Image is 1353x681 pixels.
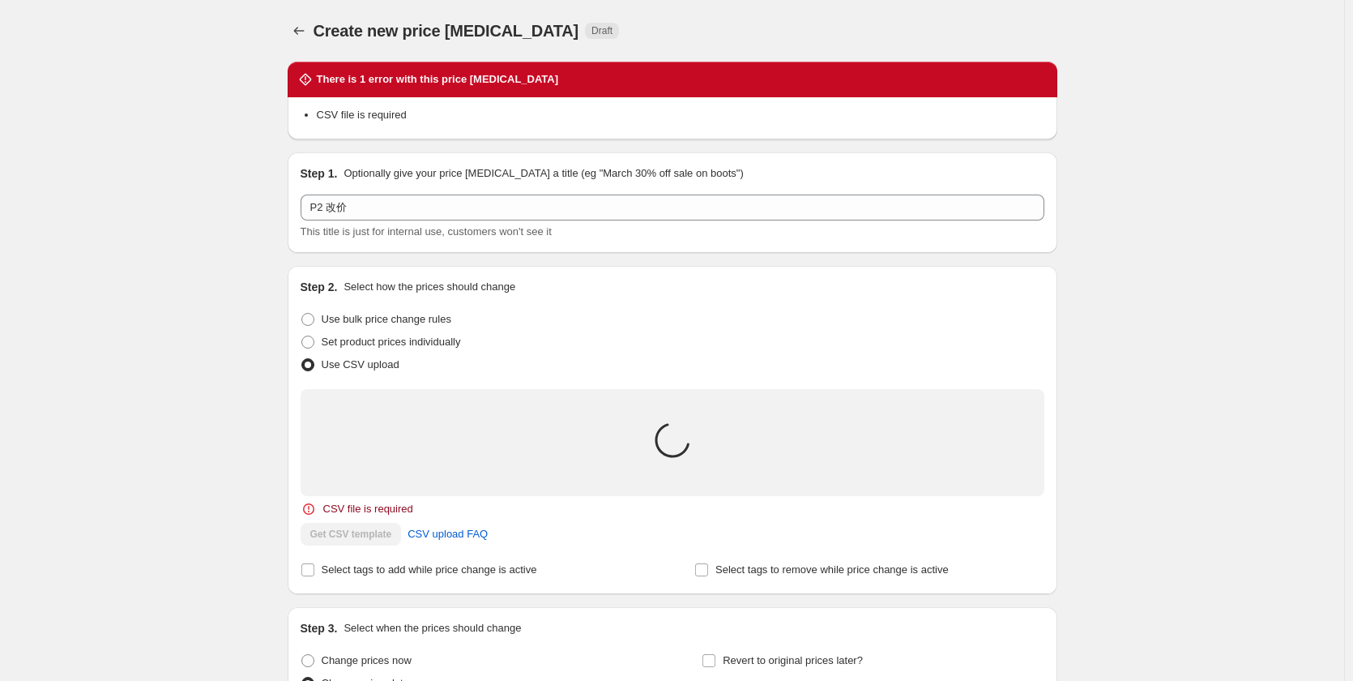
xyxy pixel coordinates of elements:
span: Select tags to remove while price change is active [715,563,949,576]
span: Change prices now [322,654,412,666]
button: Price change jobs [288,19,310,42]
li: CSV file is required [317,107,1044,123]
span: Revert to original prices later? [723,654,863,666]
span: Use CSV upload [322,358,399,370]
h2: There is 1 error with this price [MEDICAL_DATA] [317,71,559,88]
p: Optionally give your price [MEDICAL_DATA] a title (eg "March 30% off sale on boots") [344,165,743,182]
h2: Step 1. [301,165,338,182]
span: This title is just for internal use, customers won't see it [301,225,552,238]
span: CSV upload FAQ [408,526,488,542]
span: Set product prices individually [322,336,461,348]
span: CSV file is required [323,501,413,517]
span: Select tags to add while price change is active [322,563,537,576]
span: Draft [591,24,612,37]
span: Use bulk price change rules [322,313,451,325]
h2: Step 3. [301,620,338,636]
p: Select when the prices should change [344,620,521,636]
a: CSV upload FAQ [398,521,497,547]
h2: Step 2. [301,279,338,295]
span: Create new price [MEDICAL_DATA] [314,22,579,40]
p: Select how the prices should change [344,279,515,295]
input: 30% off holiday sale [301,195,1044,221]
